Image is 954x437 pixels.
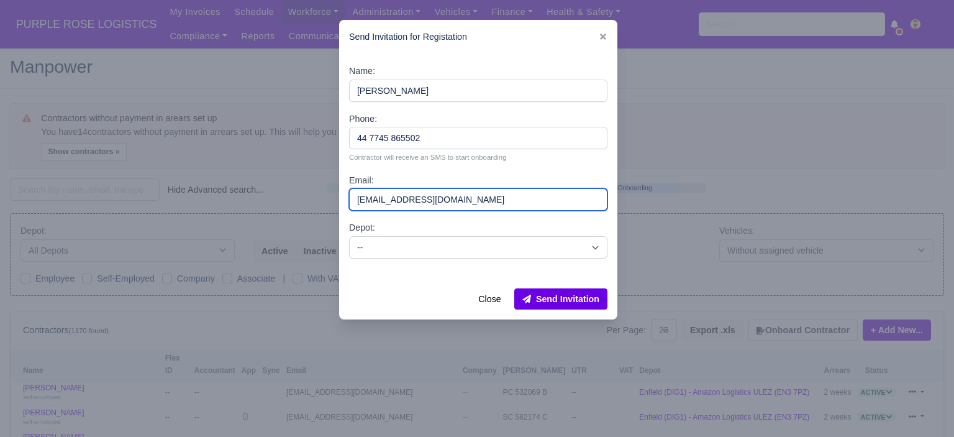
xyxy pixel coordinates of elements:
label: Name: [349,64,375,78]
label: Depot: [349,221,375,235]
div: Send Invitation for Registation [339,20,617,54]
button: Send Invitation [514,288,607,310]
iframe: Chat Widget [892,377,954,437]
label: Email: [349,173,374,188]
label: Phone: [349,112,377,126]
small: Contractor will receive an SMS to start onboarding [349,152,607,163]
button: Close [470,288,509,310]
